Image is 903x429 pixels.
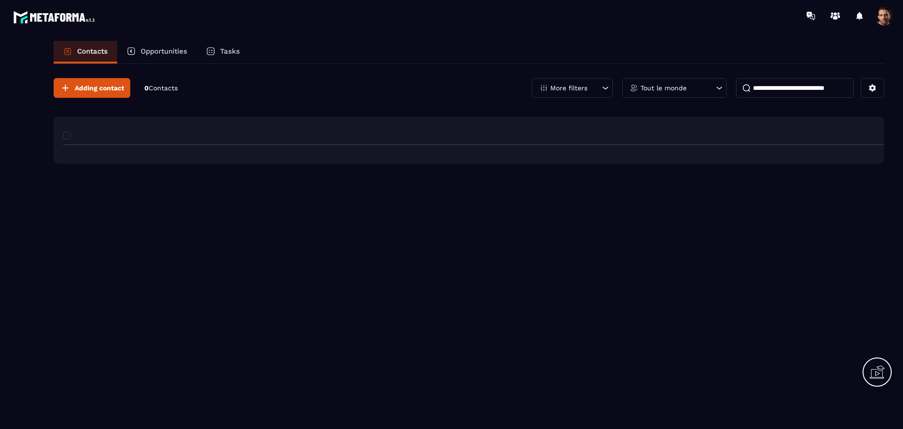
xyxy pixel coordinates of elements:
a: Tasks [197,41,249,64]
img: logo [13,8,98,26]
a: Contacts [54,41,117,64]
p: Tout le monde [641,85,687,91]
button: Adding contact [54,78,130,98]
span: Contacts [149,84,178,92]
p: Contacts [77,47,108,56]
p: Opportunities [141,47,187,56]
a: Opportunities [117,41,197,64]
span: Adding contact [75,83,124,93]
p: More filters [550,85,587,91]
p: Tasks [220,47,240,56]
p: 0 [144,84,178,93]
